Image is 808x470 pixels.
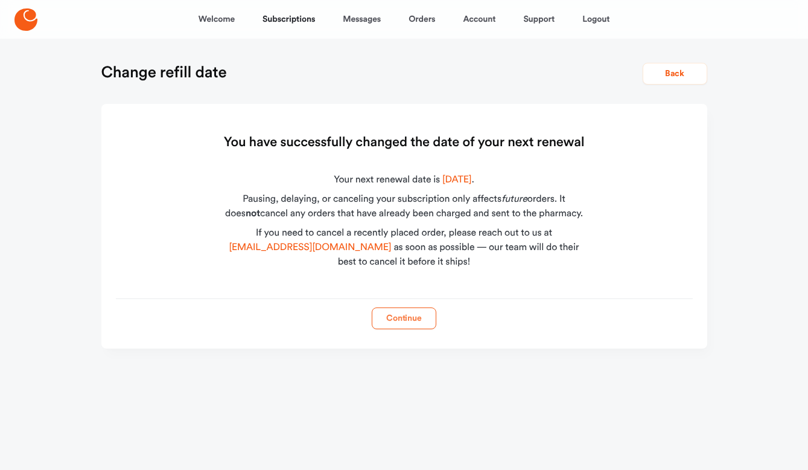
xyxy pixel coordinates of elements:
[199,5,235,34] a: Welcome
[101,63,227,82] h1: Change refill date
[409,5,435,34] a: Orders
[220,226,588,269] div: If you need to cancel a recently placed order, please reach out to us at as soon as possible — ou...
[262,5,315,34] a: Subscriptions
[229,243,392,253] a: [EMAIL_ADDRESS][DOMAIN_NAME]
[343,5,381,34] a: Messages
[501,195,527,204] i: future
[442,175,472,185] span: [DATE]
[643,63,707,85] button: Back
[582,5,609,34] a: Logout
[372,307,436,329] button: Continue
[463,5,495,34] a: Account
[246,209,260,219] b: not
[220,192,588,221] div: Pausing, delaying, or canceling your subscription only affects orders. It does cancel any orders ...
[220,173,588,187] div: Your next renewal date is .
[523,5,555,34] a: Support
[224,133,585,152] h1: You have successfully changed the date of your next renewal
